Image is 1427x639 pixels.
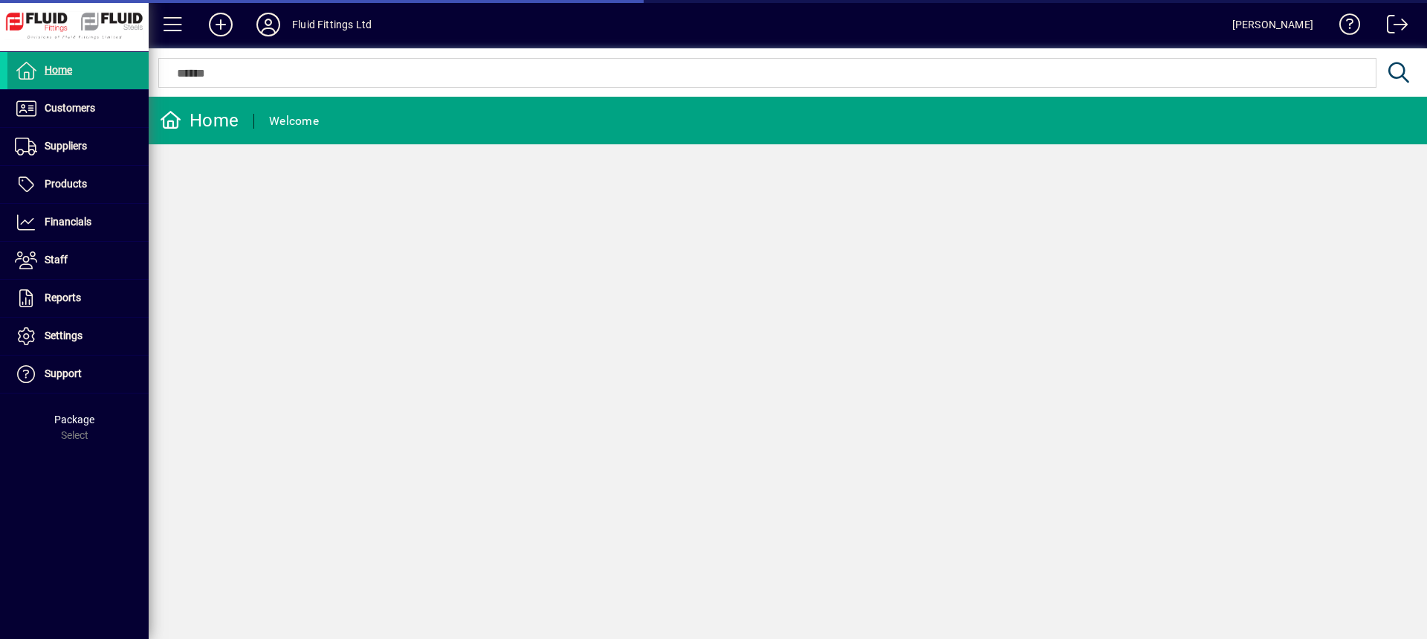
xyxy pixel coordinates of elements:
a: Reports [7,280,149,317]
a: Knowledge Base [1328,3,1361,51]
span: Suppliers [45,140,87,152]
div: Home [160,109,239,132]
div: [PERSON_NAME] [1232,13,1313,36]
span: Support [45,367,82,379]
a: Financials [7,204,149,241]
a: Suppliers [7,128,149,165]
a: Settings [7,318,149,355]
a: Logout [1376,3,1408,51]
a: Products [7,166,149,203]
span: Staff [45,254,68,266]
span: Customers [45,102,95,114]
div: Fluid Fittings Ltd [292,13,372,36]
span: Reports [45,292,81,304]
span: Products [45,178,87,190]
a: Staff [7,242,149,279]
span: Settings [45,330,82,341]
div: Welcome [269,109,319,133]
a: Support [7,356,149,393]
a: Customers [7,90,149,127]
button: Add [197,11,245,38]
span: Home [45,64,72,76]
span: Financials [45,216,91,228]
span: Package [54,414,94,426]
button: Profile [245,11,292,38]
